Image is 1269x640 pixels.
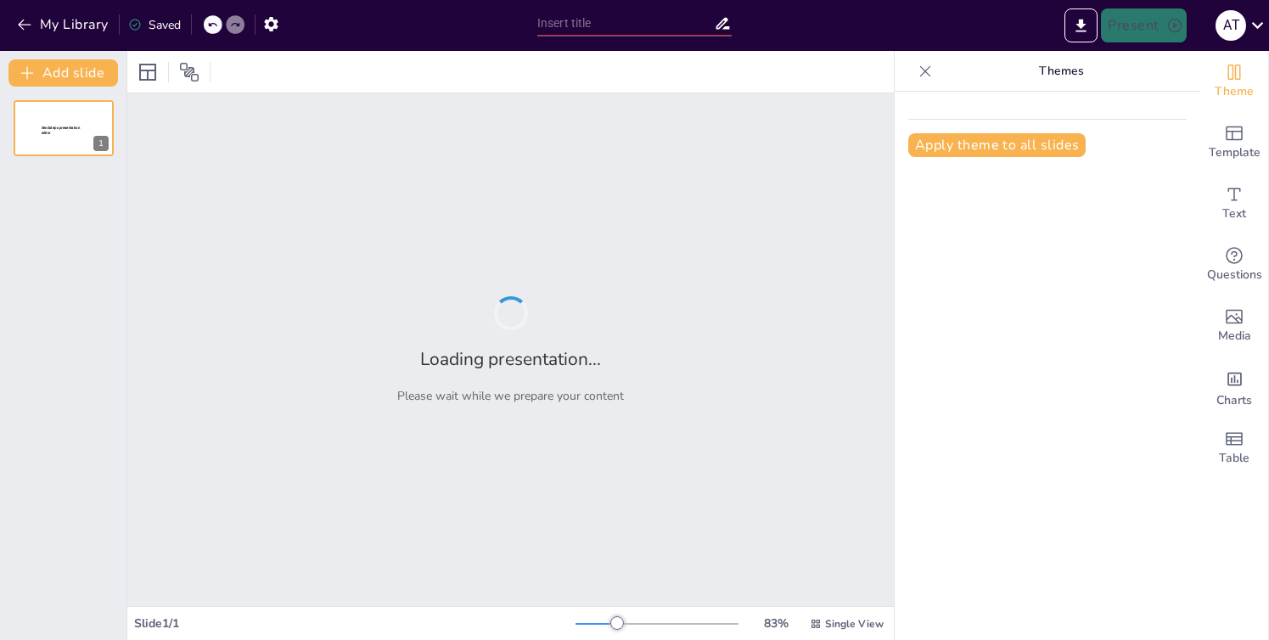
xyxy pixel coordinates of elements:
div: Add images, graphics, shapes or video [1200,295,1268,356]
div: Slide 1 / 1 [134,615,576,632]
div: 1 [93,136,109,151]
span: Charts [1216,391,1252,410]
span: Media [1218,327,1251,345]
p: Themes [939,51,1183,92]
span: Template [1209,143,1261,162]
span: Single View [825,617,884,631]
div: 83 % [755,615,796,632]
button: Export to PowerPoint [1064,8,1098,42]
div: 1 [14,100,114,156]
button: Present [1101,8,1186,42]
span: Table [1219,449,1249,468]
span: Sendsteps presentation editor [42,126,80,135]
input: Insert title [537,11,714,36]
div: Saved [128,17,181,33]
span: Questions [1207,266,1262,284]
span: Position [179,62,199,82]
button: My Library [13,11,115,38]
div: Change the overall theme [1200,51,1268,112]
span: Text [1222,205,1246,223]
div: A T [1216,10,1246,41]
button: Apply theme to all slides [908,133,1086,157]
div: Get real-time input from your audience [1200,234,1268,295]
div: Add charts and graphs [1200,356,1268,418]
div: Add a table [1200,418,1268,479]
button: Add slide [8,59,118,87]
div: Add text boxes [1200,173,1268,234]
div: Add ready made slides [1200,112,1268,173]
span: Theme [1215,82,1254,101]
h2: Loading presentation... [420,347,601,371]
button: A T [1216,8,1246,42]
div: Layout [134,59,161,86]
p: Please wait while we prepare your content [397,388,624,404]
